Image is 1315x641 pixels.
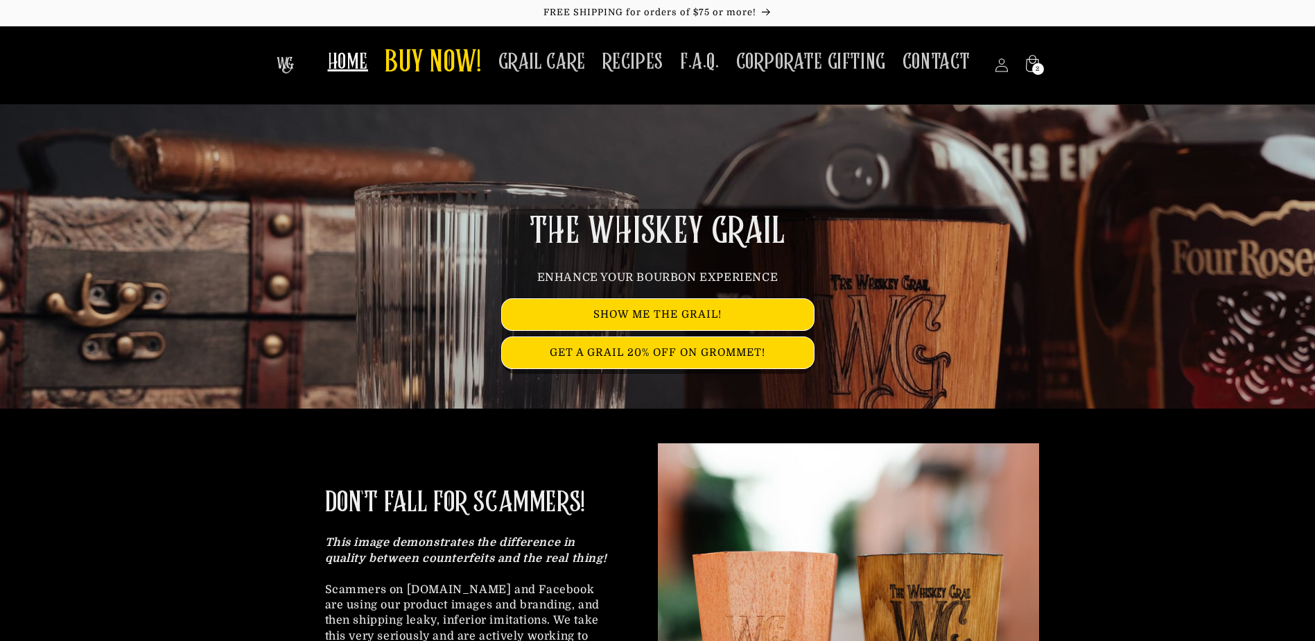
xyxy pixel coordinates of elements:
[498,49,586,76] span: GRAIL CARE
[325,536,607,564] strong: This image demonstrates the difference in quality between counterfeits and the real thing!
[602,49,663,76] span: RECIPES
[277,57,294,74] img: The Whiskey Grail
[903,49,970,76] span: CONTACT
[594,40,672,84] a: RECIPES
[672,40,728,84] a: F.A.Q.
[328,49,368,76] span: HOME
[320,40,376,84] a: HOME
[1036,63,1040,75] span: 2
[894,40,979,84] a: CONTACT
[14,7,1301,19] p: FREE SHIPPING for orders of $75 or more!
[502,299,814,330] a: SHOW ME THE GRAIL!
[537,271,778,284] span: ENHANCE YOUR BOURBON EXPERIENCE
[490,40,594,84] a: GRAIL CARE
[385,44,482,83] span: BUY NOW!
[376,36,490,91] a: BUY NOW!
[728,40,894,84] a: CORPORATE GIFTING
[680,49,720,76] span: F.A.Q.
[530,214,785,250] span: THE WHISKEY GRAIL
[502,337,814,368] a: GET A GRAIL 20% OFF ON GROMMET!
[325,485,585,521] h2: DON'T FALL FOR SCAMMERS!
[736,49,886,76] span: CORPORATE GIFTING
